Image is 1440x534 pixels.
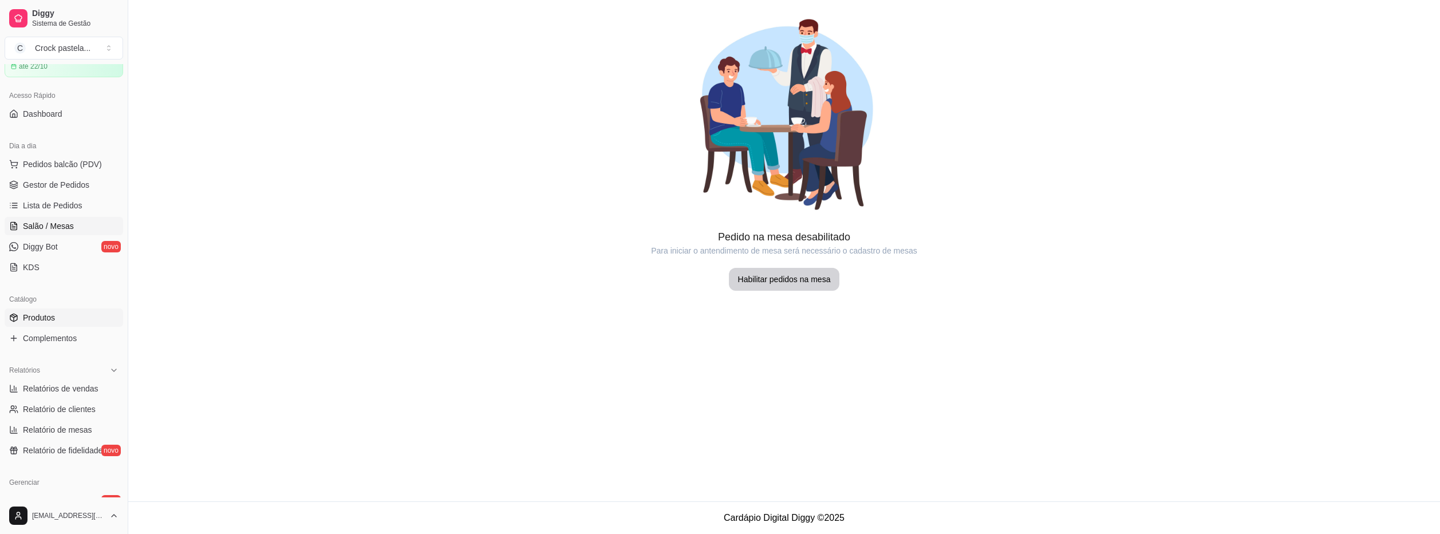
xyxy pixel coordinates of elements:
a: Relatório de clientes [5,400,123,418]
article: até 22/10 [19,62,48,71]
span: Relatório de fidelidade [23,445,102,456]
a: Salão / Mesas [5,217,123,235]
span: Relatórios de vendas [23,383,98,394]
span: Lista de Pedidos [23,200,82,211]
span: Sistema de Gestão [32,19,119,28]
div: Dia a dia [5,137,123,155]
a: KDS [5,258,123,276]
button: [EMAIL_ADDRESS][DOMAIN_NAME] [5,502,123,529]
div: Acesso Rápido [5,86,123,105]
footer: Cardápio Digital Diggy © 2025 [128,501,1440,534]
a: Relatório de mesas [5,421,123,439]
a: Gestor de Pedidos [5,176,123,194]
a: Produtos [5,308,123,327]
span: Diggy Bot [23,241,58,252]
a: Lista de Pedidos [5,196,123,215]
span: Dashboard [23,108,62,120]
span: C [14,42,26,54]
article: Para iniciar o antendimento de mesa será necessário o cadastro de mesas [128,245,1440,256]
span: Pedidos balcão (PDV) [23,159,102,170]
a: Entregadoresnovo [5,492,123,510]
span: Complementos [23,333,77,344]
span: Salão / Mesas [23,220,74,232]
span: Relatórios [9,366,40,375]
span: Entregadores [23,495,71,507]
div: Gerenciar [5,473,123,492]
span: Diggy [32,9,119,19]
a: Complementos [5,329,123,347]
span: Produtos [23,312,55,323]
span: KDS [23,262,40,273]
button: Habilitar pedidos na mesa [729,268,840,291]
button: Select a team [5,37,123,60]
button: Pedidos balcão (PDV) [5,155,123,173]
div: Catálogo [5,290,123,308]
div: Crock pastela ... [35,42,90,54]
a: DiggySistema de Gestão [5,5,123,32]
a: Relatório de fidelidadenovo [5,441,123,460]
a: Relatórios de vendas [5,379,123,398]
span: Gestor de Pedidos [23,179,89,191]
span: Relatório de clientes [23,404,96,415]
a: Diggy Botnovo [5,238,123,256]
span: Relatório de mesas [23,424,92,436]
span: [EMAIL_ADDRESS][DOMAIN_NAME] [32,511,105,520]
a: Dashboard [5,105,123,123]
article: Pedido na mesa desabilitado [128,229,1440,245]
